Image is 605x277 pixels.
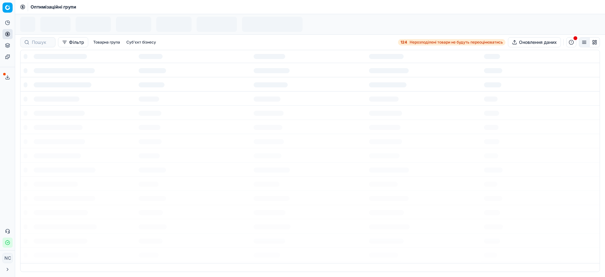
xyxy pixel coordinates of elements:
[32,39,51,45] input: Пошук
[91,38,123,46] button: Товарна група
[31,4,76,10] span: Оптимізаційні групи
[398,39,505,45] a: 124Нерозподілені товари не будуть переоцінюватись
[3,253,12,263] span: NC
[124,38,158,46] button: Суб'єкт бізнесу
[508,37,561,47] button: Оновлення даних
[410,40,503,45] span: Нерозподілені товари не будуть переоцінюватись
[31,4,76,10] nav: breadcrumb
[58,37,88,47] button: Фільтр
[400,40,407,45] strong: 124
[3,253,13,263] button: NC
